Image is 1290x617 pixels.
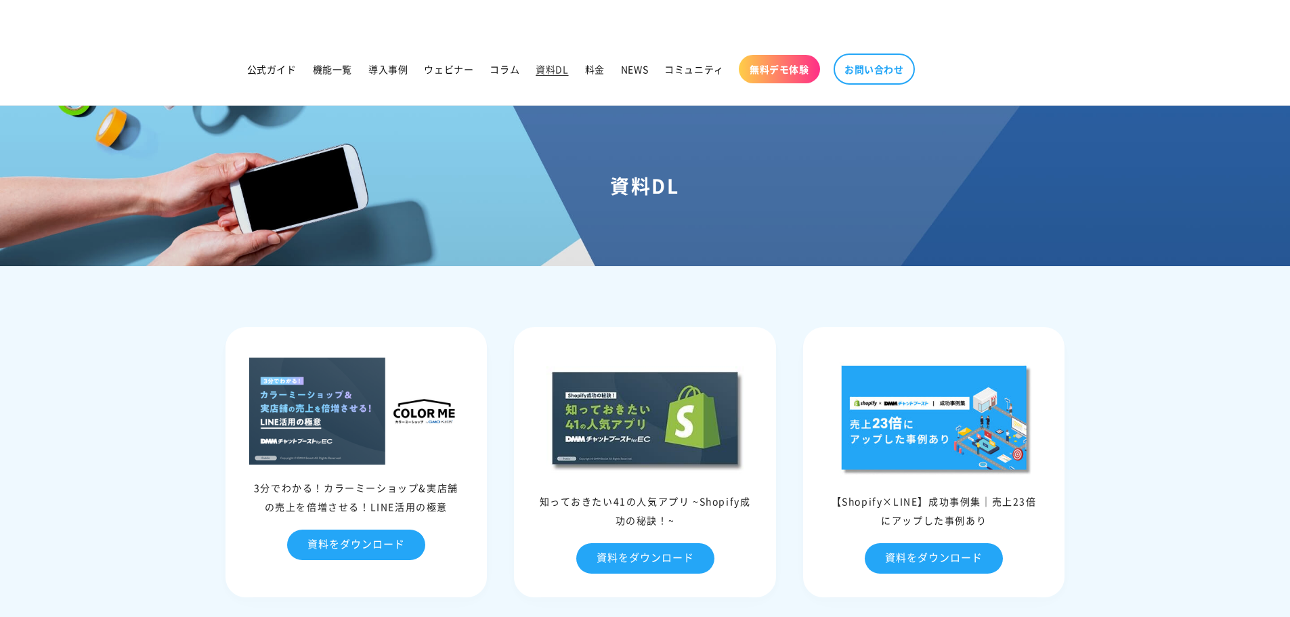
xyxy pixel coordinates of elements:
a: 資料をダウンロード [287,530,425,560]
a: コミュニティ [656,55,732,83]
a: ウェビナー [416,55,481,83]
a: 導入事例 [360,55,416,83]
a: 資料をダウンロード [865,543,1003,574]
a: 無料デモ体験 [739,55,820,83]
span: 導入事例 [368,63,408,75]
a: 料金 [577,55,613,83]
a: お問い合わせ [834,54,915,85]
div: 【Shopify×LINE】成功事例集｜売上23倍にアップした事例あり [807,492,1062,530]
span: ウェビナー [424,63,473,75]
span: NEWS [621,63,648,75]
span: 公式ガイド [247,63,297,75]
span: 無料デモ体験 [750,63,809,75]
span: コミュニティ [664,63,724,75]
span: お問い合わせ [844,63,904,75]
a: コラム [481,55,528,83]
span: 資料DL [536,63,568,75]
a: 資料をダウンロード [576,543,714,574]
h1: 資料DL [16,173,1274,198]
div: 知っておきたい41の人気アプリ ~Shopify成功の秘訣！~ [517,492,773,530]
div: 3分でわかる！カラーミーショップ&実店舗の売上を倍増させる！LINE活用の極意 [229,478,484,516]
span: 機能一覧 [313,63,352,75]
a: NEWS [613,55,656,83]
a: 機能一覧 [305,55,360,83]
span: コラム [490,63,519,75]
span: 料金 [585,63,605,75]
a: 公式ガイド [239,55,305,83]
a: 資料DL [528,55,576,83]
